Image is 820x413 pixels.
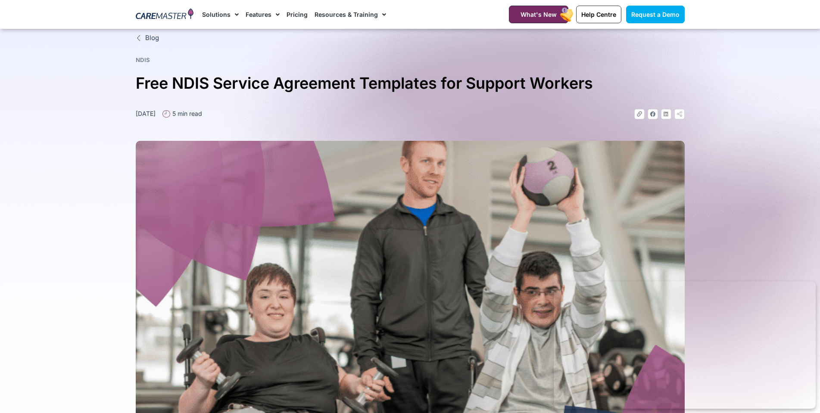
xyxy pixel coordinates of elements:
span: Blog [143,33,159,43]
a: Request a Demo [626,6,685,23]
img: CareMaster Logo [136,8,194,21]
a: NDIS [136,56,150,63]
a: What's New [509,6,568,23]
span: Help Centre [581,11,616,18]
span: Request a Demo [631,11,680,18]
h1: Free NDIS Service Agreement Templates for Support Workers [136,71,685,96]
a: Help Centre [576,6,621,23]
span: What's New [521,11,557,18]
span: 5 min read [170,109,202,118]
iframe: Popup CTA [554,281,816,409]
time: [DATE] [136,110,156,117]
a: Blog [136,33,685,43]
